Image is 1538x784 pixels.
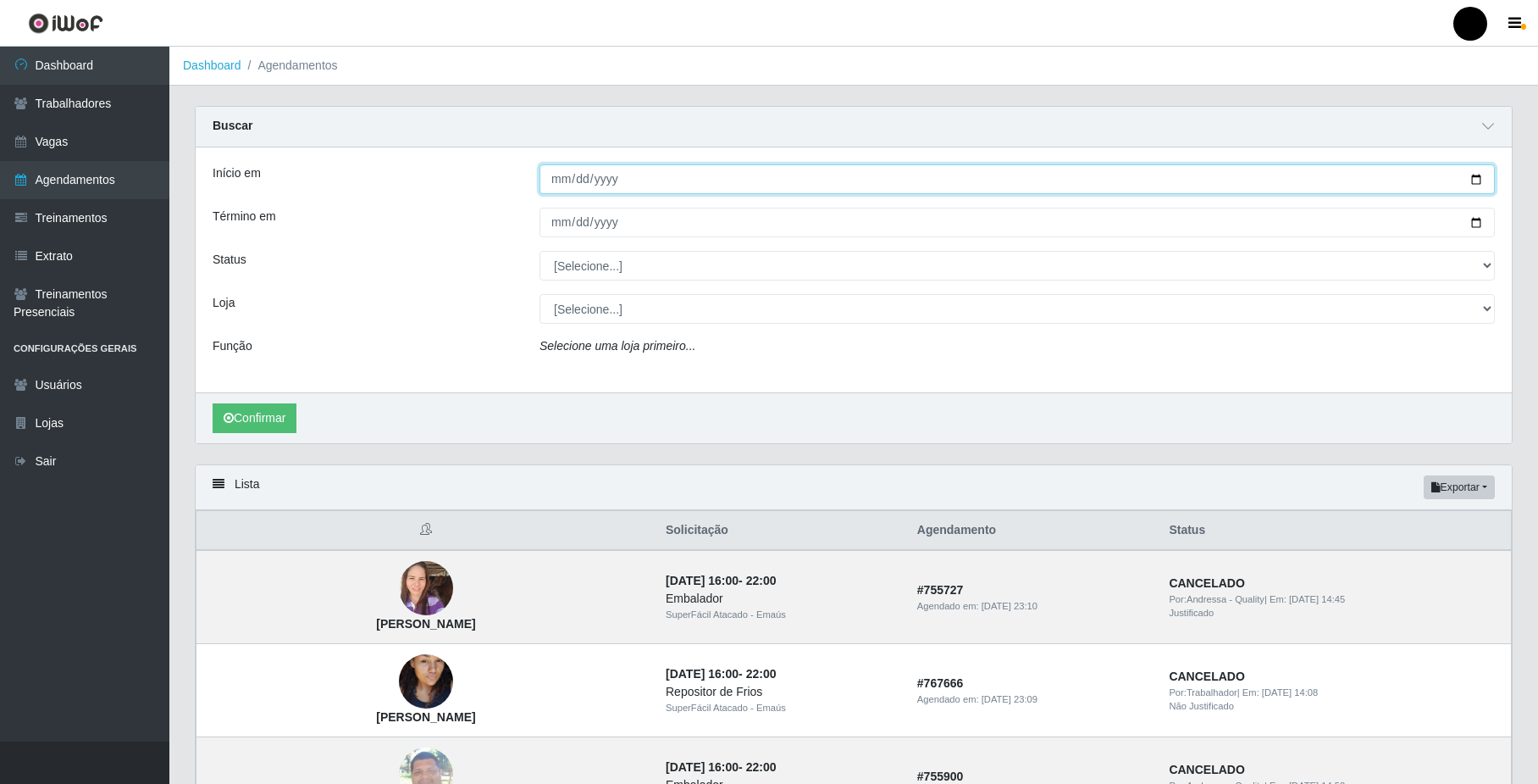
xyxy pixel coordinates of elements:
div: Agendado em: [917,692,1149,707]
div: Agendado em: [917,599,1149,614]
th: Solicitação [656,511,907,551]
span: Por: Trabalhador [1169,687,1236,698]
label: Início em [213,164,261,182]
th: Status [1159,511,1511,551]
img: Rosilene Paiva de Andrade Oliveira [399,553,453,625]
label: Loja [213,294,235,312]
strong: - [666,760,776,774]
strong: CANCELADO [1169,576,1244,590]
div: Não Justificado [1169,699,1501,714]
label: Função [213,337,252,355]
div: Embalador [666,590,897,608]
time: 22:00 [746,667,777,681]
strong: - [666,574,776,587]
time: [DATE] 14:45 [1289,594,1345,604]
div: SuperFácil Atacado - Emaús [666,608,897,622]
a: Dashboard [183,58,241,72]
strong: - [666,667,776,681]
time: [DATE] 16:00 [666,760,739,774]
input: 00/00/0000 [539,208,1495,237]
li: Agendamentos [241,57,338,75]
strong: CANCELADO [1169,670,1244,683]
div: Lista [196,465,1512,510]
strong: # 755727 [917,583,964,597]
img: Vanessa Camily Cândido da Silva [399,634,453,731]
label: Término em [213,208,276,225]
label: Status [213,251,246,269]
time: [DATE] 14:08 [1262,687,1318,698]
time: [DATE] 23:09 [982,694,1037,704]
div: SuperFácil Atacado - Emaús [666,701,897,715]
button: Exportar [1424,475,1495,499]
strong: # 767666 [917,676,964,690]
strong: [PERSON_NAME] [376,617,475,631]
img: CoreUI Logo [28,13,103,34]
div: Repositor de Frios [666,683,897,701]
i: Selecione uma loja primeiro... [539,339,695,353]
time: 22:00 [746,760,777,774]
strong: # 755900 [917,770,964,783]
nav: breadcrumb [169,47,1538,86]
time: [DATE] 16:00 [666,574,739,587]
span: Por: Andressa - Quality [1169,594,1264,604]
time: [DATE] 16:00 [666,667,739,681]
strong: Buscar [213,119,252,132]
time: [DATE] 23:10 [982,601,1037,611]
button: Confirmar [213,403,296,433]
div: | Em: [1169,592,1501,607]
time: 22:00 [746,574,777,587]
strong: CANCELADO [1169,763,1244,776]
input: 00/00/0000 [539,164,1495,194]
div: Justificado [1169,606,1501,620]
th: Agendamento [907,511,1159,551]
strong: [PERSON_NAME] [376,710,475,724]
div: | Em: [1169,686,1501,700]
